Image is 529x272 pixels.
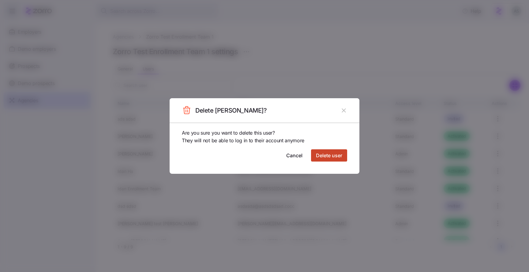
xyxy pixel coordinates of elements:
span: Delete user [316,152,342,159]
h2: Delete [PERSON_NAME]? [195,106,267,115]
span: Are you sure you want to delete this user? [182,129,275,137]
span: Cancel [286,152,302,159]
span: They will not be able to log in to their account anymore [182,137,304,144]
button: Cancel [281,149,307,162]
button: Delete user [311,149,347,162]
